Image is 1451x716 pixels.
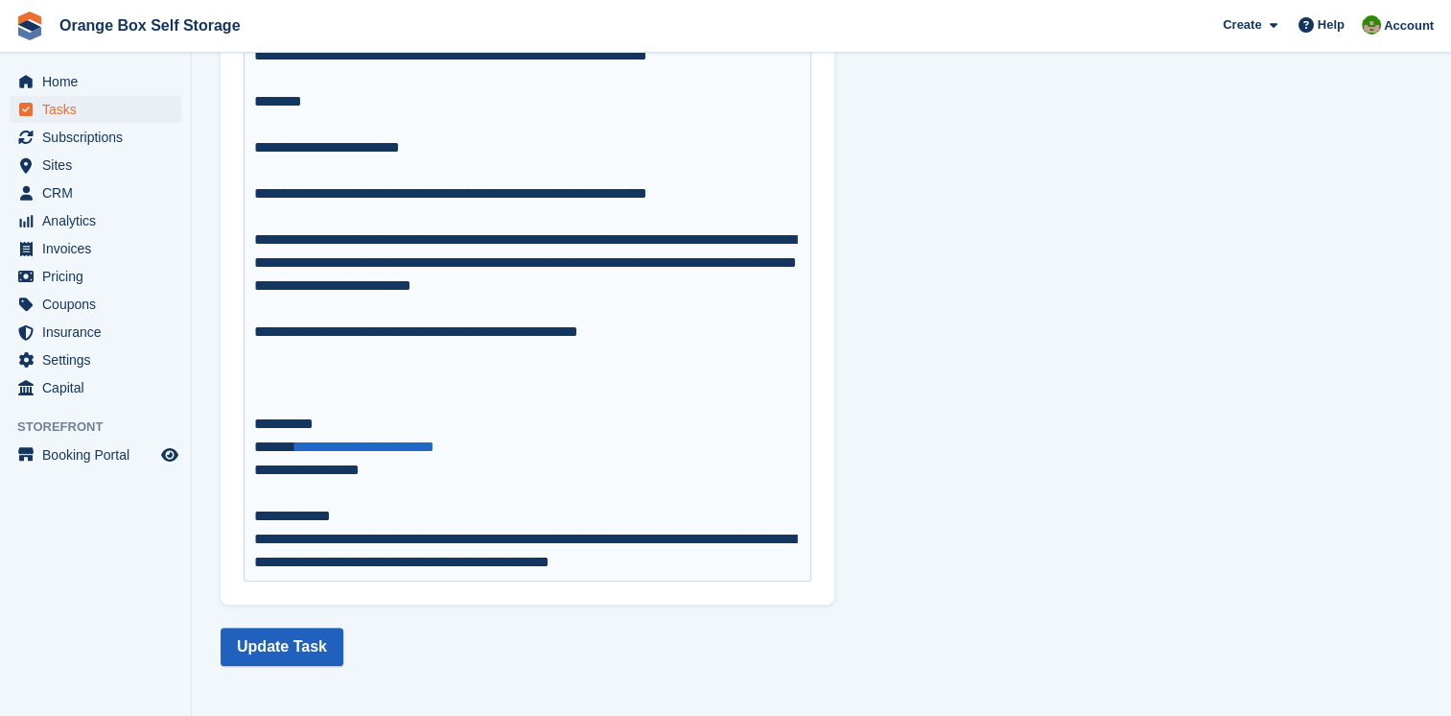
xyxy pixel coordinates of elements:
[42,207,157,234] span: Analytics
[42,179,157,206] span: CRM
[10,263,181,290] a: menu
[10,152,181,179] a: menu
[52,10,248,41] a: Orange Box Self Storage
[1362,15,1381,35] img: Eric Smith
[42,291,157,318] span: Coupons
[10,319,181,346] a: menu
[10,442,181,468] a: menu
[221,628,343,666] button: Update Task
[10,68,181,95] a: menu
[10,207,181,234] a: menu
[1318,15,1345,35] span: Help
[10,96,181,123] a: menu
[17,418,191,437] span: Storefront
[42,263,157,290] span: Pricing
[42,96,157,123] span: Tasks
[42,374,157,401] span: Capital
[10,179,181,206] a: menu
[42,319,157,346] span: Insurance
[10,346,181,373] a: menu
[10,291,181,318] a: menu
[15,12,44,40] img: stora-icon-8386f47178a22dfd0bd8f6a31ec36ba5ce8667c1dd55bd0f319d3a0aa187defe.svg
[158,443,181,466] a: Preview store
[1223,15,1261,35] span: Create
[42,124,157,151] span: Subscriptions
[10,124,181,151] a: menu
[42,442,157,468] span: Booking Portal
[10,235,181,262] a: menu
[42,235,157,262] span: Invoices
[1384,16,1434,36] span: Account
[10,374,181,401] a: menu
[42,68,157,95] span: Home
[42,346,157,373] span: Settings
[42,152,157,179] span: Sites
